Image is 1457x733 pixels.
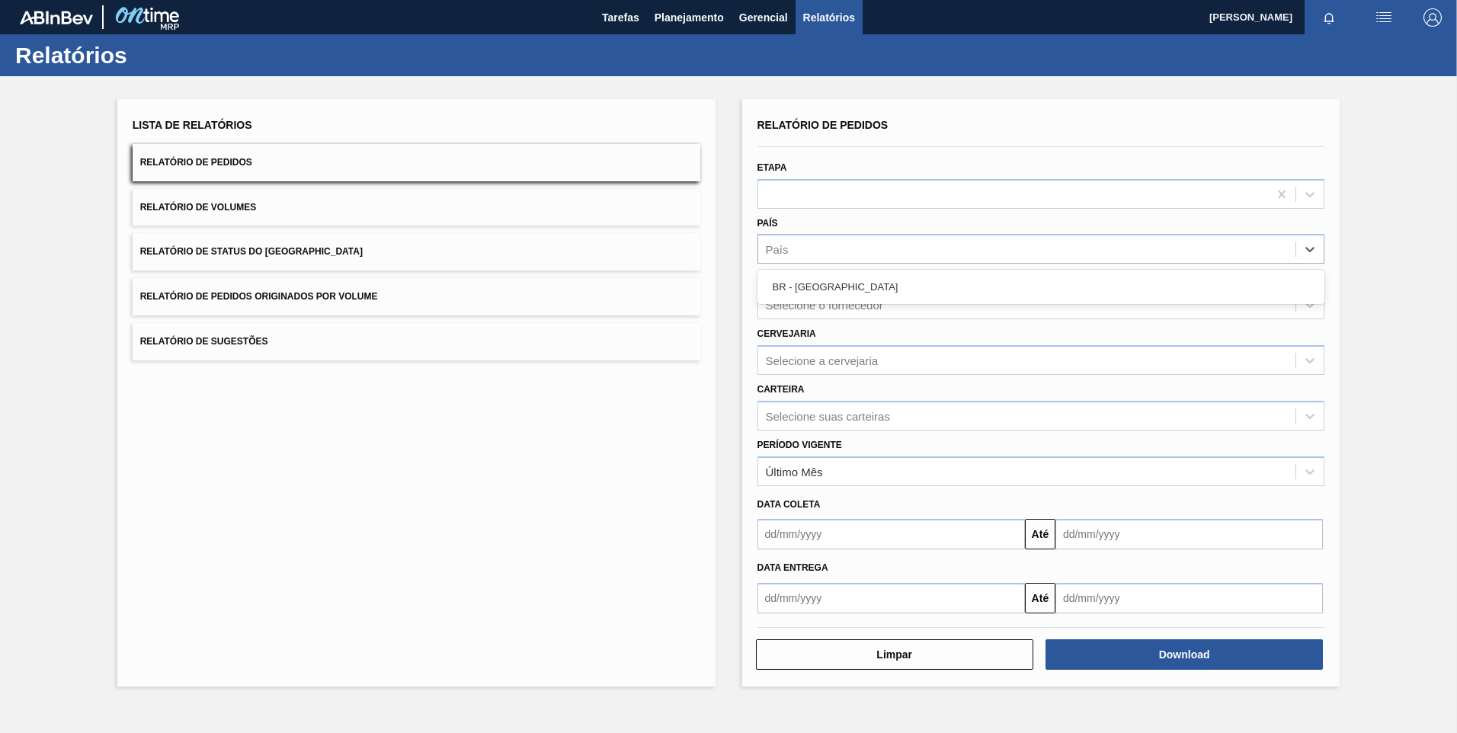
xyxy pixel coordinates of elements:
input: dd/mm/yyyy [1055,519,1323,549]
span: Relatório de Volumes [140,202,256,213]
input: dd/mm/yyyy [1055,583,1323,613]
button: Até [1025,519,1055,549]
h1: Relatórios [15,46,286,64]
label: Cervejaria [757,328,816,339]
span: Relatórios [803,8,855,27]
img: Logout [1423,8,1442,27]
span: Relatório de Pedidos Originados por Volume [140,291,378,302]
div: País [766,243,789,256]
span: Planejamento [655,8,724,27]
label: Etapa [757,162,787,173]
button: Relatório de Volumes [133,189,700,226]
label: País [757,218,778,229]
span: Relatório de Sugestões [140,336,268,347]
img: TNhmsLtSVTkK8tSr43FrP2fwEKptu5GPRR3wAAAABJRU5ErkJggg== [20,11,93,24]
img: userActions [1375,8,1393,27]
label: Período Vigente [757,440,842,450]
button: Limpar [756,639,1033,670]
span: Lista de Relatórios [133,119,252,131]
div: Selecione a cervejaria [766,354,879,366]
input: dd/mm/yyyy [757,519,1025,549]
span: Relatório de Status do [GEOGRAPHIC_DATA] [140,246,363,257]
div: Selecione o fornecedor [766,299,883,312]
button: Relatório de Pedidos [133,144,700,181]
span: Relatório de Pedidos [757,119,889,131]
span: Data Entrega [757,562,828,573]
span: Data coleta [757,499,821,510]
input: dd/mm/yyyy [757,583,1025,613]
button: Até [1025,583,1055,613]
div: Último Mês [766,465,823,478]
span: Relatório de Pedidos [140,157,252,168]
button: Relatório de Status do [GEOGRAPHIC_DATA] [133,233,700,270]
div: BR - [GEOGRAPHIC_DATA] [757,273,1325,301]
span: Gerencial [739,8,788,27]
button: Notificações [1305,7,1353,28]
label: Carteira [757,384,805,395]
button: Download [1046,639,1323,670]
button: Relatório de Sugestões [133,323,700,360]
button: Relatório de Pedidos Originados por Volume [133,278,700,315]
span: Tarefas [602,8,639,27]
div: Selecione suas carteiras [766,409,890,422]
